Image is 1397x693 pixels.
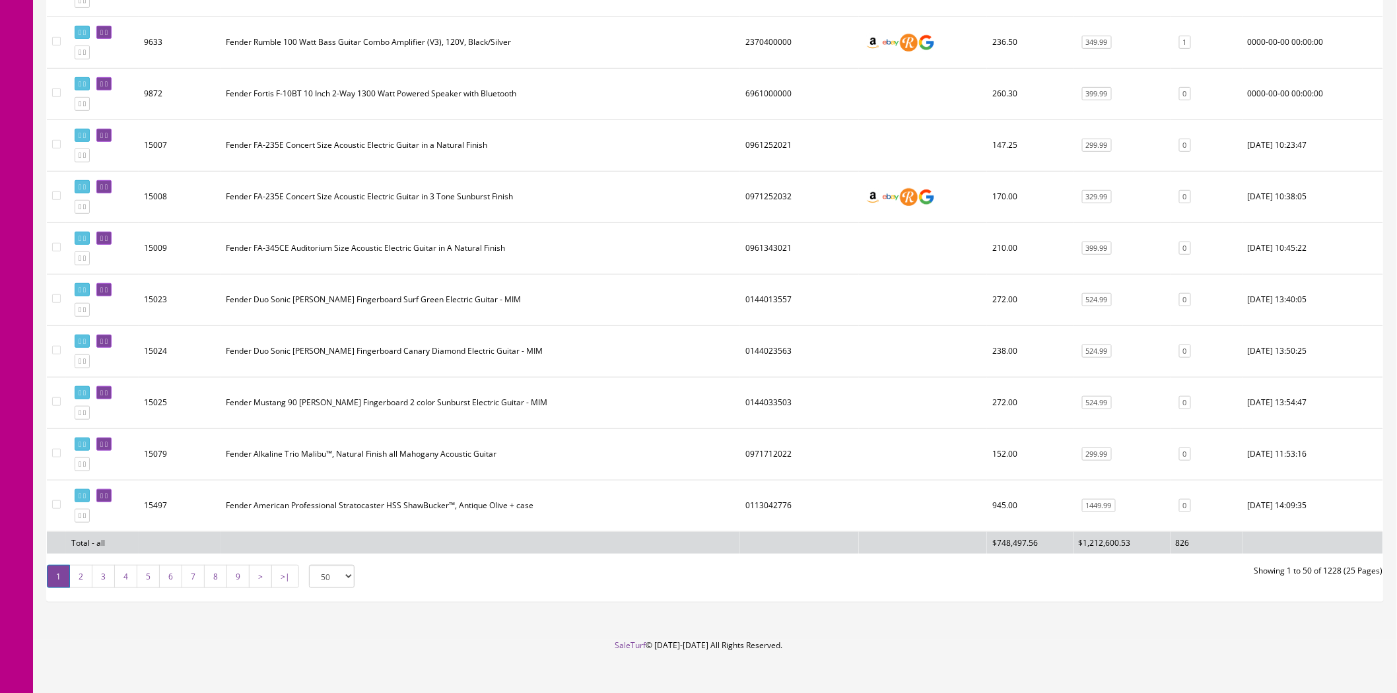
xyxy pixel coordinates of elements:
td: 2018-05-03 14:09:35 [1243,480,1383,531]
a: 399.99 [1082,87,1112,101]
a: 0 [1179,139,1191,152]
a: 0 [1179,499,1191,513]
td: 0144023563 [740,325,859,377]
td: 0961343021 [740,222,859,274]
a: 0 [1179,396,1191,410]
a: 0 [1179,293,1191,307]
img: google_shopping [918,34,936,51]
td: Fender Duo Sonic Pau Ferro Fingerboard Canary Diamond Electric Guitar - MIM [221,325,740,377]
a: 5 [137,565,160,588]
td: 15079 [139,428,221,480]
td: 15024 [139,325,221,377]
a: 1 [1179,36,1191,49]
a: SaleTurf [615,640,646,651]
td: Fender American Professional Stratocaster HSS ShawBucker™, Antique Olive + case [221,480,740,531]
td: 147.25 [987,119,1073,171]
td: 6961000000 [740,68,859,119]
td: 238.00 [987,325,1073,377]
td: 236.50 [987,16,1073,68]
td: 0971712022 [740,428,859,480]
img: amazon [864,188,882,206]
a: 299.99 [1082,447,1112,461]
td: 0113042776 [740,480,859,531]
td: 2018-03-14 13:50:25 [1243,325,1383,377]
a: 524.99 [1082,396,1112,410]
a: 0 [1179,242,1191,255]
td: $1,212,600.53 [1073,531,1171,554]
td: 0000-00-00 00:00:00 [1243,68,1383,119]
td: Fender FA-235E Concert Size Acoustic Electric Guitar in 3 Tone Sunburst Finish [221,171,740,222]
td: 210.00 [987,222,1073,274]
td: 2018-03-14 13:54:47 [1243,377,1383,428]
td: 2018-03-12 10:38:05 [1243,171,1383,222]
td: Fender Mustang 90 Pau Ferro Fingerboard 2 color Sunburst Electric Guitar - MIM [221,377,740,428]
img: ebay [882,188,900,206]
div: Showing 1 to 50 of 1228 (25 Pages) [715,565,1393,577]
td: Fender Rumble 100 Watt Bass Guitar Combo Amplifier (V3), 120V, Black/Silver [221,16,740,68]
td: Total - all [66,531,139,554]
a: 0 [1179,190,1191,204]
img: amazon [864,34,882,51]
a: 3 [92,565,115,588]
td: 170.00 [987,171,1073,222]
span: 1 [47,565,70,588]
a: > [249,565,272,588]
td: 2018-03-12 10:23:47 [1243,119,1383,171]
a: 2 [69,565,92,588]
td: 0144033503 [740,377,859,428]
td: 15007 [139,119,221,171]
td: 2018-03-12 10:45:22 [1243,222,1383,274]
td: 0961252021 [740,119,859,171]
a: 7 [182,565,205,588]
td: 9633 [139,16,221,68]
td: Fender Duo Sonic Pau Ferro Fingerboard Surf Green Electric Guitar - MIM [221,274,740,325]
td: 272.00 [987,377,1073,428]
td: 945.00 [987,480,1073,531]
a: 6 [159,565,182,588]
td: 260.30 [987,68,1073,119]
td: 826 [1171,531,1243,554]
td: Fender FA-345CE Auditorium Size Acoustic Electric Guitar in A Natural Finish [221,222,740,274]
td: 0144013557 [740,274,859,325]
td: 0971252032 [740,171,859,222]
td: 15497 [139,480,221,531]
img: reverb [900,188,918,206]
a: >| [271,565,299,588]
td: 9872 [139,68,221,119]
a: 0 [1179,345,1191,358]
a: 299.99 [1082,139,1112,152]
a: 1449.99 [1082,499,1116,513]
a: 0 [1179,87,1191,101]
td: 272.00 [987,274,1073,325]
td: Fender Alkaline Trio Malibu™, Natural Finish all Mahogany Acoustic Guitar [221,428,740,480]
td: 2370400000 [740,16,859,68]
a: 399.99 [1082,242,1112,255]
img: ebay [882,34,900,51]
td: 2018-03-14 13:40:05 [1243,274,1383,325]
td: 15023 [139,274,221,325]
a: 9 [226,565,250,588]
td: 15008 [139,171,221,222]
a: 524.99 [1082,293,1112,307]
img: reverb [900,34,918,51]
td: Fender FA-235E Concert Size Acoustic Electric Guitar in a Natural Finish [221,119,740,171]
a: 524.99 [1082,345,1112,358]
td: 0000-00-00 00:00:00 [1243,16,1383,68]
img: google_shopping [918,188,936,206]
td: 152.00 [987,428,1073,480]
td: $748,497.56 [987,531,1073,554]
a: 329.99 [1082,190,1112,204]
td: 2018-03-27 11:53:16 [1243,428,1383,480]
a: 4 [114,565,137,588]
a: 0 [1179,447,1191,461]
td: 15009 [139,222,221,274]
a: 8 [204,565,227,588]
a: 349.99 [1082,36,1112,49]
td: 15025 [139,377,221,428]
td: Fender Fortis F-10BT 10 Inch 2-Way 1300 Watt Powered Speaker with Bluetooth [221,68,740,119]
